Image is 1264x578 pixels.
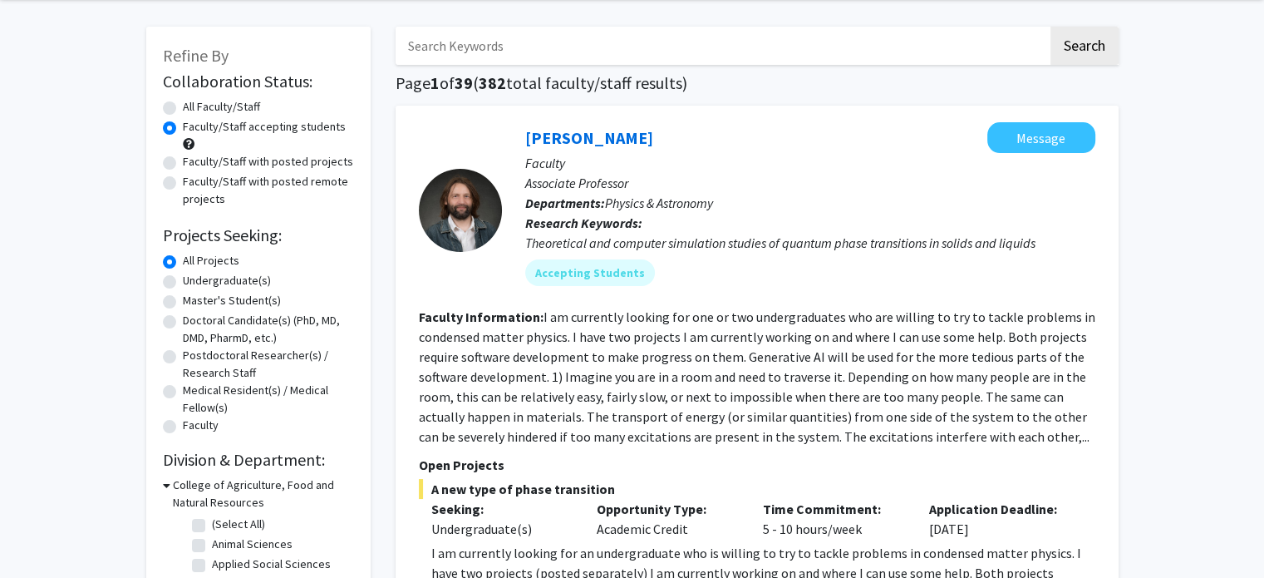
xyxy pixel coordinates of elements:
h3: College of Agriculture, Food and Natural Resources [173,477,354,511]
iframe: Chat [12,503,71,566]
label: Applied Social Sciences [212,556,331,573]
mat-chip: Accepting Students [525,259,655,286]
label: Master's Student(s) [183,292,281,309]
input: Search Keywords [396,27,1048,65]
label: Undergraduate(s) [183,272,271,289]
div: Academic Credit [584,499,750,539]
p: Opportunity Type: [597,499,738,519]
label: Faculty/Staff with posted remote projects [183,173,354,208]
p: Associate Professor [525,173,1095,193]
p: Faculty [525,153,1095,173]
label: Medical Resident(s) / Medical Fellow(s) [183,382,354,417]
div: 5 - 10 hours/week [750,499,917,539]
fg-read-more: I am currently looking for one or two undergraduates who are willing to try to tackle problems in... [419,309,1095,445]
span: 1 [430,72,440,93]
label: Faculty [183,417,219,434]
div: Undergraduate(s) [431,519,573,539]
span: Refine By [163,45,229,66]
button: Search [1050,27,1119,65]
h1: Page of ( total faculty/staff results) [396,73,1119,93]
label: Animal Sciences [212,536,293,553]
h2: Division & Department: [163,450,354,470]
label: All Faculty/Staff [183,98,260,116]
h2: Collaboration Status: [163,72,354,91]
label: Faculty/Staff with posted projects [183,153,353,170]
h2: Projects Seeking: [163,225,354,245]
label: All Projects [183,252,239,269]
b: Research Keywords: [525,215,642,231]
p: Open Projects [419,455,1095,475]
label: (Select All) [212,516,265,533]
a: [PERSON_NAME] [525,127,653,148]
span: 382 [479,72,506,93]
p: Seeking: [431,499,573,519]
div: Theoretical and computer simulation studies of quantum phase transitions in solids and liquids [525,233,1095,253]
span: Physics & Astronomy [605,195,713,211]
div: [DATE] [917,499,1083,539]
label: Faculty/Staff accepting students [183,118,346,136]
span: 39 [455,72,473,93]
label: Postdoctoral Researcher(s) / Research Staff [183,347,354,382]
button: Message Wouter Montfrooij [987,122,1095,153]
p: Application Deadline: [929,499,1070,519]
b: Departments: [525,195,605,211]
b: Faculty Information: [419,309,543,325]
p: Time Commitment: [763,499,904,519]
label: Doctoral Candidate(s) (PhD, MD, DMD, PharmD, etc.) [183,312,354,347]
span: A new type of phase transition [419,479,1095,499]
